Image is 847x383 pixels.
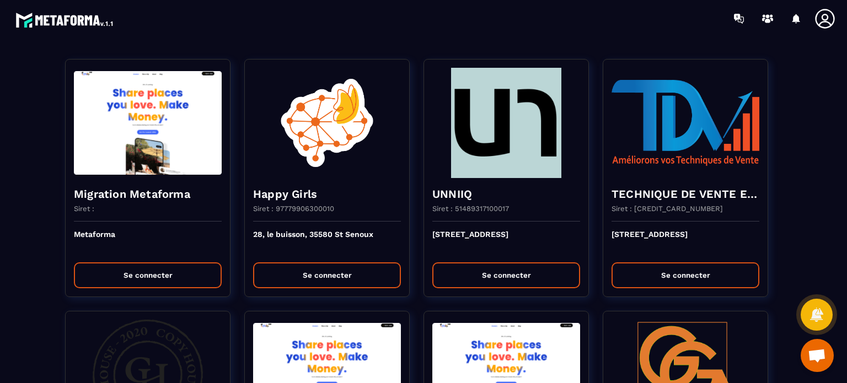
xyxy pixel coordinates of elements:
[74,68,222,178] img: funnel-background
[801,339,834,372] div: Ouvrir le chat
[612,186,759,202] h4: TECHNIQUE DE VENTE EDITION
[432,262,580,288] button: Se connecter
[612,230,759,254] p: [STREET_ADDRESS]
[253,186,401,202] h4: Happy Girls
[74,186,222,202] h4: Migration Metaforma
[612,262,759,288] button: Se connecter
[253,230,401,254] p: 28, le buisson, 35580 St Senoux
[253,204,334,213] p: Siret : 97779906300010
[15,10,115,30] img: logo
[253,262,401,288] button: Se connecter
[432,186,580,202] h4: UNNIIQ
[432,68,580,178] img: funnel-background
[432,204,509,213] p: Siret : 51489317100017
[253,68,401,178] img: funnel-background
[74,262,222,288] button: Se connecter
[432,230,580,254] p: [STREET_ADDRESS]
[612,204,723,213] p: Siret : [CREDIT_CARD_NUMBER]
[74,230,222,254] p: Metaforma
[74,204,94,213] p: Siret :
[612,68,759,178] img: funnel-background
